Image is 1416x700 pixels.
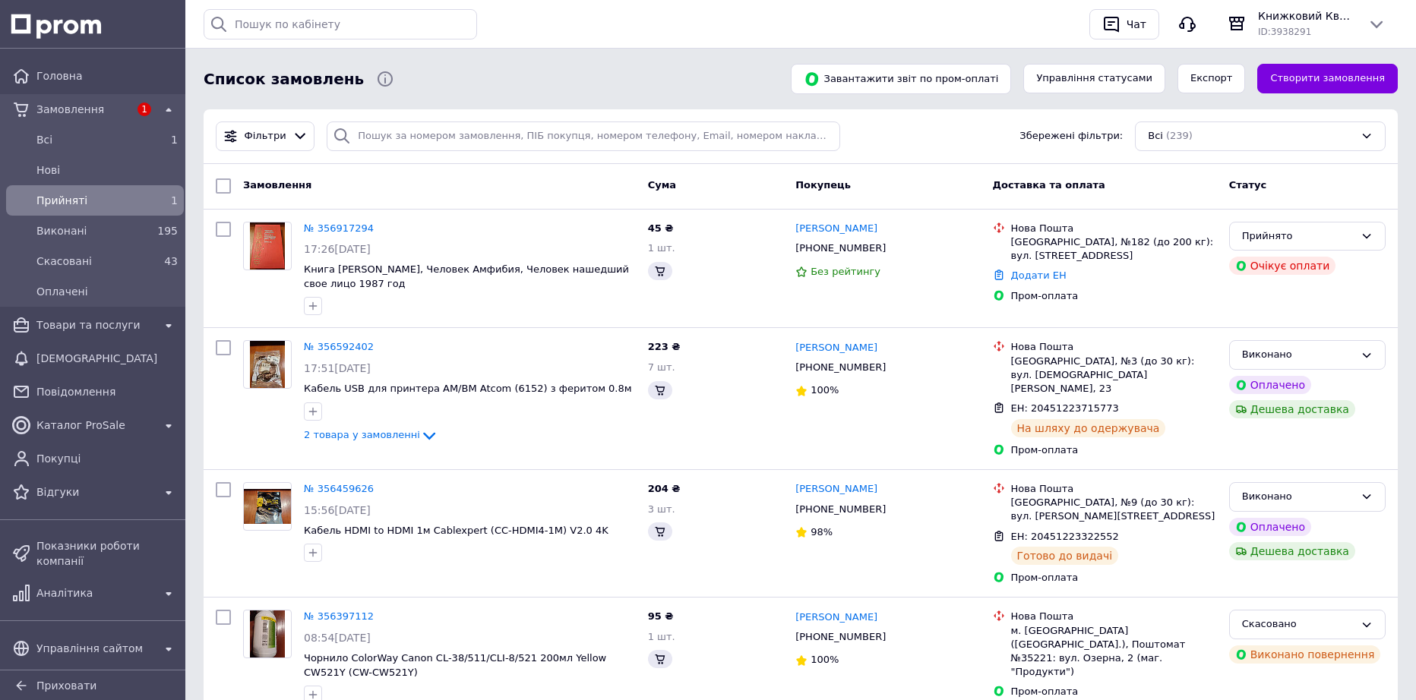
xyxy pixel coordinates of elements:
[1011,402,1119,414] span: ЕН: 20451223715773
[792,238,889,258] div: [PHONE_NUMBER]
[1011,419,1166,437] div: На шляху до одержувача
[1011,222,1217,235] div: Нова Пошта
[245,129,286,143] span: Фільтри
[304,483,374,494] a: № 356459626
[648,610,674,622] span: 95 ₴
[1011,482,1217,496] div: Нова Пошта
[327,121,840,151] input: Пошук за номером замовлення, ПІБ покупця, номером телефону, Email, номером накладної
[36,132,147,147] span: Всi
[795,482,877,497] a: [PERSON_NAME]
[1023,64,1165,93] button: Управління статусами
[1242,229,1354,244] div: Прийнято
[792,627,889,647] div: [PHONE_NUMBER]
[1258,27,1311,37] span: ID: 3938291
[795,222,877,236] a: [PERSON_NAME]
[36,680,96,692] span: Приховати
[304,243,371,255] span: 17:26[DATE]
[993,179,1105,191] span: Доставка та оплата
[1011,610,1217,623] div: Нова Пошта
[1229,542,1355,560] div: Дешева доставка
[648,341,681,352] span: 223 ₴
[304,263,629,289] a: Книга [PERSON_NAME], Человек Амфибия, Человек нашедший свое лицо 1987 год
[1124,13,1149,36] div: Чат
[243,340,292,389] a: Фото товару
[1089,9,1159,39] button: Чат
[648,503,675,515] span: 3 шт.
[1011,571,1217,585] div: Пром-оплата
[791,64,1011,94] button: Завантажити звіт по пром-оплаті
[164,255,178,267] span: 43
[1011,685,1217,698] div: Пром-оплата
[1011,289,1217,303] div: Пром-оплата
[1011,355,1217,396] div: [GEOGRAPHIC_DATA], №3 (до 30 кг): вул. [DEMOGRAPHIC_DATA] [PERSON_NAME], 23
[304,504,371,516] span: 15:56[DATE]
[1011,340,1217,354] div: Нова Пошта
[244,489,291,525] img: Фото товару
[36,585,153,601] span: Аналітика
[811,526,833,538] span: 98%
[1011,443,1217,457] div: Пром-оплата
[648,222,674,234] span: 45 ₴
[1177,64,1246,93] button: Експорт
[795,610,877,625] a: [PERSON_NAME]
[36,484,153,500] span: Відгуки
[304,632,371,644] span: 08:54[DATE]
[304,362,371,374] span: 17:51[DATE]
[137,102,151,116] span: 1
[36,162,178,178] span: Нові
[1229,400,1355,418] div: Дешева доставка
[1011,235,1217,263] div: [GEOGRAPHIC_DATA], №182 (до 200 кг): вул. [STREET_ADDRESS]
[1011,270,1067,281] a: Додати ЕН
[1257,64,1398,93] a: Створити замовлення
[795,341,877,355] a: [PERSON_NAME]
[304,430,420,441] span: 2 товара у замовленні
[204,68,364,90] span: Список замовлень
[1242,489,1354,505] div: Виконано
[36,193,147,208] span: Прийняті
[1242,616,1354,632] div: Скасовано
[171,194,178,207] span: 1
[250,610,286,657] img: Фото товару
[36,641,153,656] span: Управління сайтом
[1229,518,1311,536] div: Оплачено
[36,102,129,117] span: Замовлення
[1242,347,1354,363] div: Виконано
[250,341,286,388] img: Фото товару
[1148,129,1163,143] span: Всі
[648,361,675,373] span: 7 шт.
[1011,531,1119,542] span: ЕН: 20451223322552
[1019,129,1123,143] span: Збережені фільтри:
[648,179,676,191] span: Cума
[157,225,178,237] span: 195
[204,9,477,39] input: Пошук по кабінету
[36,451,178,466] span: Покупці
[250,222,286,270] img: Фото товару
[243,482,292,531] a: Фото товару
[1011,547,1119,565] div: Готово до видачі
[304,383,632,394] a: Кабель USB для принтера AM/BM Atcom (6152) з феритом 0.8м
[795,179,851,191] span: Покупець
[304,429,438,440] a: 2 товара у замовленні
[36,223,147,238] span: Виконані
[36,384,178,399] span: Повідомлення
[811,654,839,665] span: 100%
[243,179,311,191] span: Замовлення
[36,317,153,333] span: Товари та послуги
[171,134,178,146] span: 1
[36,418,153,433] span: Каталог ProSale
[648,483,681,494] span: 204 ₴
[243,222,292,270] a: Фото товару
[648,631,675,642] span: 1 шт.
[304,652,606,678] a: Чорнило ColorWay Canon CL-38/511/CLI-8/521 200мл Yellow CW521Y (CW-CW521Y)
[811,384,839,396] span: 100%
[1229,179,1267,191] span: Статус
[304,222,374,234] a: № 356917294
[304,341,374,352] a: № 356592402
[811,266,880,277] span: Без рейтингу
[792,500,889,519] div: [PHONE_NUMBER]
[243,610,292,658] a: Фото товару
[304,525,608,536] a: Кабель HDMI to HDMI 1м Cablexpert (CC-HDMI4-1M) V2.0 4K
[1229,257,1336,275] div: Очікує оплати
